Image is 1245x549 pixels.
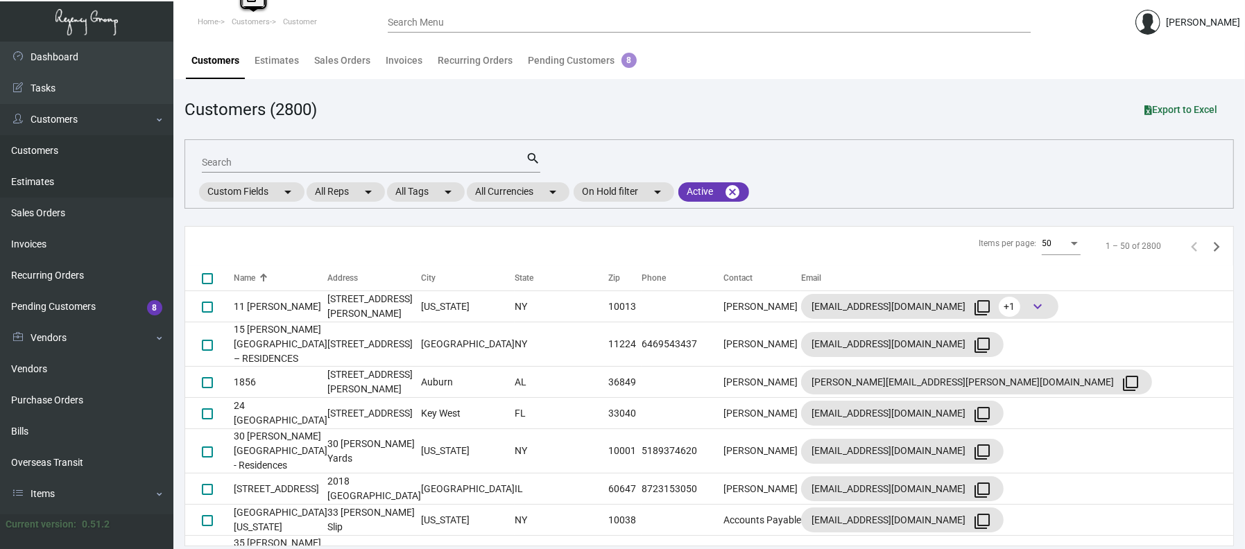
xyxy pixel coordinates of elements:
td: 33 [PERSON_NAME] Slip [327,505,421,536]
td: Auburn [421,367,515,398]
td: 60647 [608,473,642,505]
mat-icon: arrow_drop_down [280,184,296,200]
td: [STREET_ADDRESS][PERSON_NAME] [327,291,421,322]
div: Customers [191,53,239,68]
div: Pending Customers [528,53,637,68]
td: 6469543437 [642,322,723,367]
mat-icon: filter_none [974,482,990,498]
td: 33040 [608,398,642,429]
td: 1856 [234,367,327,398]
div: [PERSON_NAME][EMAIL_ADDRESS][PERSON_NAME][DOMAIN_NAME] [812,371,1142,393]
div: Address [327,272,421,284]
img: admin@bootstrapmaster.com [1135,10,1160,35]
td: [GEOGRAPHIC_DATA] [421,322,515,367]
td: [GEOGRAPHIC_DATA] [US_STATE] [234,505,327,536]
td: 5189374620 [642,429,723,473]
td: [STREET_ADDRESS] [327,398,421,429]
div: Zip [608,272,642,284]
td: [STREET_ADDRESS] [327,322,421,367]
td: [PERSON_NAME] [723,429,801,473]
td: 36849 [608,367,642,398]
mat-select: Items per page: [1042,239,1081,249]
div: Contact [723,272,801,284]
div: Current version: [6,517,76,532]
button: Export to Excel [1133,97,1228,122]
div: [EMAIL_ADDRESS][DOMAIN_NAME] [812,402,993,424]
div: Contact [723,272,753,284]
td: 11 [PERSON_NAME] [234,291,327,322]
mat-icon: filter_none [974,337,990,354]
div: Sales Orders [314,53,370,68]
div: Customers (2800) [184,97,317,122]
mat-chip: On Hold filter [574,182,674,202]
mat-chip: All Reps [307,182,385,202]
div: State [515,272,533,284]
div: [EMAIL_ADDRESS][DOMAIN_NAME] [812,333,993,356]
td: 30 [PERSON_NAME][GEOGRAPHIC_DATA] - Residences [234,429,327,473]
td: [PERSON_NAME] [723,367,801,398]
span: Export to Excel [1144,104,1217,115]
span: keyboard_arrow_down [1029,298,1046,315]
mat-icon: arrow_drop_down [649,184,666,200]
mat-icon: arrow_drop_down [440,184,456,200]
mat-icon: filter_none [974,513,990,530]
mat-chip: All Currencies [467,182,569,202]
mat-icon: arrow_drop_down [360,184,377,200]
div: Name [234,272,327,284]
span: Home [198,17,218,26]
mat-icon: filter_none [974,406,990,423]
div: [PERSON_NAME] [1166,15,1240,30]
mat-icon: search [526,150,540,167]
td: 10038 [608,505,642,536]
td: NY [515,505,608,536]
td: [STREET_ADDRESS][PERSON_NAME] [327,367,421,398]
div: Estimates [255,53,299,68]
div: Items per page: [979,237,1036,250]
mat-chip: Active [678,182,749,202]
td: 11224 [608,322,642,367]
td: [STREET_ADDRESS] [234,473,327,505]
span: Customers [232,17,270,26]
button: Next page [1205,235,1228,257]
td: AL [515,367,608,398]
td: 15 [PERSON_NAME][GEOGRAPHIC_DATA] – RESIDENCES [234,322,327,367]
div: City [421,272,515,284]
td: 2018 [GEOGRAPHIC_DATA] [327,473,421,505]
div: State [515,272,608,284]
div: [EMAIL_ADDRESS][DOMAIN_NAME] [812,509,993,531]
td: [US_STATE] [421,505,515,536]
div: City [421,272,436,284]
td: 10013 [608,291,642,322]
td: IL [515,473,608,505]
span: Customer [283,17,317,26]
div: [EMAIL_ADDRESS][DOMAIN_NAME] [812,295,1048,317]
div: Phone [642,272,666,284]
td: NY [515,322,608,367]
div: [EMAIL_ADDRESS][DOMAIN_NAME] [812,440,993,462]
td: 8723153050 [642,473,723,505]
div: Phone [642,272,723,284]
mat-icon: filter_none [1122,375,1139,392]
mat-icon: arrow_drop_down [544,184,561,200]
mat-chip: All Tags [387,182,465,202]
td: Accounts Payable [723,505,801,536]
span: +1 [999,297,1020,317]
mat-icon: filter_none [974,299,990,316]
td: [PERSON_NAME] [723,291,801,322]
mat-icon: filter_none [974,444,990,460]
td: [US_STATE] [421,291,515,322]
div: 0.51.2 [82,517,110,532]
div: 1 – 50 of 2800 [1106,240,1161,252]
div: [EMAIL_ADDRESS][DOMAIN_NAME] [812,478,993,500]
td: 10001 [608,429,642,473]
td: NY [515,291,608,322]
td: [PERSON_NAME] [723,322,801,367]
td: 30 [PERSON_NAME] Yards [327,429,421,473]
td: [US_STATE] [421,429,515,473]
div: Address [327,272,358,284]
td: FL [515,398,608,429]
mat-icon: cancel [724,184,741,200]
td: 24 [GEOGRAPHIC_DATA] [234,398,327,429]
div: Recurring Orders [438,53,513,68]
button: Previous page [1183,235,1205,257]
